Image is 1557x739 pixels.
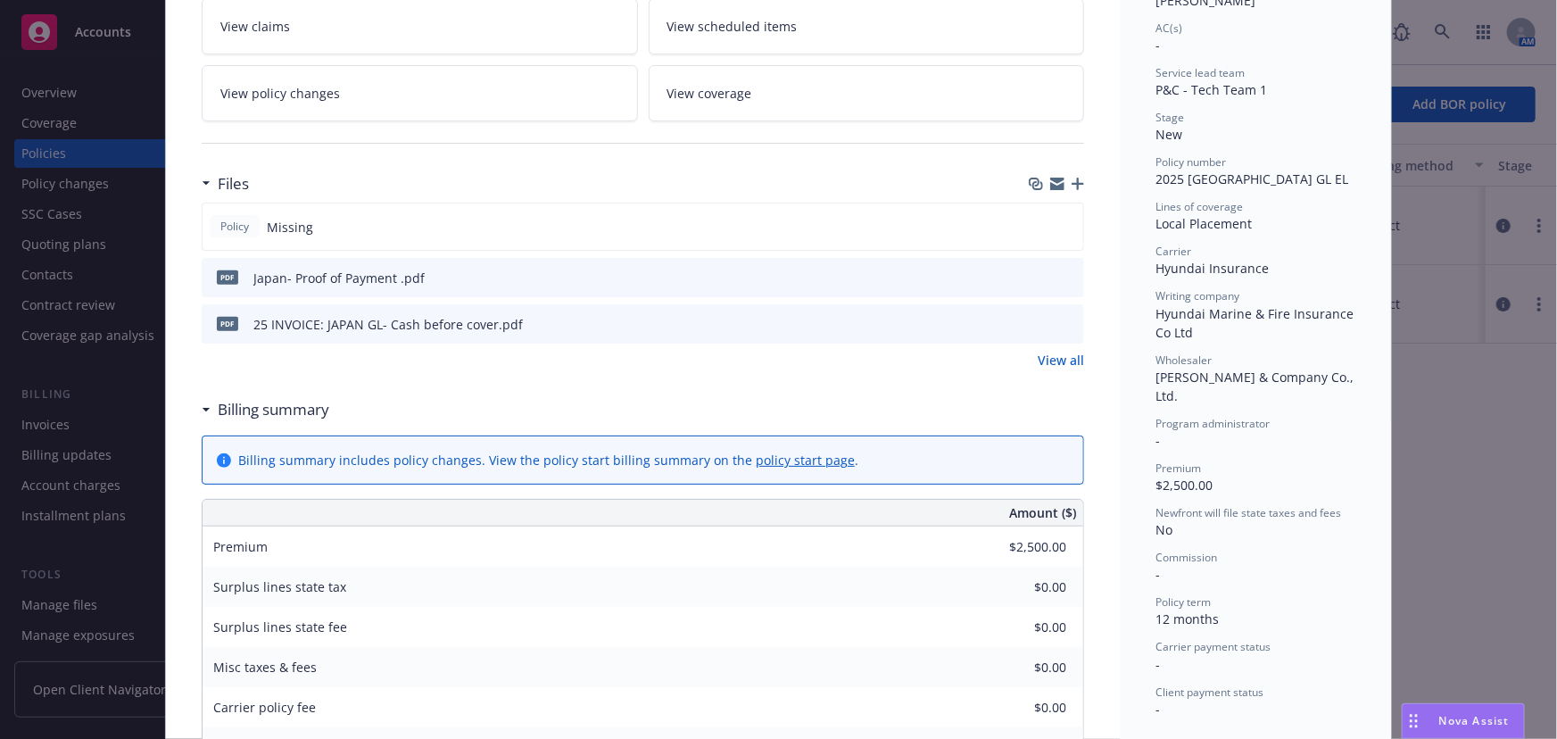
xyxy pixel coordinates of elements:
span: Premium [213,538,268,555]
span: No [1155,521,1172,538]
span: View scheduled items [667,17,798,36]
span: - [1155,656,1160,673]
div: 25 INVOICE: JAPAN GL- Cash before cover.pdf [253,315,523,334]
span: 12 months [1155,610,1219,627]
input: 0.00 [961,574,1077,601]
input: 0.00 [961,534,1077,560]
span: [PERSON_NAME] & Company Co., Ltd. [1155,369,1357,404]
button: download file [1032,315,1047,334]
span: Client payment status [1155,685,1263,700]
span: Hyundai Marine & Fire Insurance Co Ltd [1155,305,1357,341]
span: Carrier payment status [1155,639,1271,654]
span: Surplus lines state tax [213,578,346,595]
input: 0.00 [961,694,1077,721]
div: Files [202,172,249,195]
button: preview file [1061,269,1077,287]
span: Newfront will file state taxes and fees [1155,505,1341,520]
span: New [1155,126,1182,143]
a: View policy changes [202,65,638,121]
span: Policy number [1155,154,1226,170]
span: 2025 [GEOGRAPHIC_DATA] GL EL [1155,170,1348,187]
span: - [1155,432,1160,449]
div: Japan- Proof of Payment .pdf [253,269,425,287]
span: Policy [217,219,253,235]
span: Amount ($) [1009,503,1076,522]
span: pdf [217,270,238,284]
div: Billing summary includes policy changes. View the policy start billing summary on the . [238,451,858,469]
button: Nova Assist [1402,703,1525,739]
span: - [1155,566,1160,583]
span: - [1155,37,1160,54]
a: policy start page [756,452,855,469]
span: Lines of coverage [1155,199,1243,214]
span: Misc taxes & fees [213,659,317,676]
span: P&C - Tech Team 1 [1155,81,1267,98]
span: AC(s) [1155,21,1182,36]
span: Missing [267,218,313,237]
input: 0.00 [961,614,1077,641]
input: 0.00 [961,654,1077,681]
a: View coverage [649,65,1085,121]
button: download file [1032,269,1047,287]
span: Surplus lines state fee [213,619,347,635]
span: Local Placement [1155,215,1252,232]
div: Drag to move [1403,704,1425,738]
a: View all [1038,351,1084,369]
span: Carrier policy fee [213,699,316,716]
span: Stage [1155,110,1184,125]
div: Billing summary [202,398,329,421]
span: $2,500.00 [1155,477,1213,494]
span: pdf [217,317,238,330]
h3: Billing summary [218,398,329,421]
span: View claims [220,17,290,36]
span: Wholesaler [1155,353,1212,368]
button: preview file [1061,315,1077,334]
span: View coverage [667,84,752,103]
span: Premium [1155,461,1201,476]
span: Policy term [1155,594,1211,610]
span: Nova Assist [1439,713,1510,728]
span: Service lead team [1155,65,1245,80]
span: Carrier [1155,244,1191,259]
h3: Files [218,172,249,195]
span: - [1155,701,1160,718]
span: Writing company [1155,288,1239,303]
span: Program administrator [1155,416,1270,431]
span: Commission [1155,550,1217,565]
span: Hyundai Insurance [1155,260,1269,277]
span: View policy changes [220,84,340,103]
